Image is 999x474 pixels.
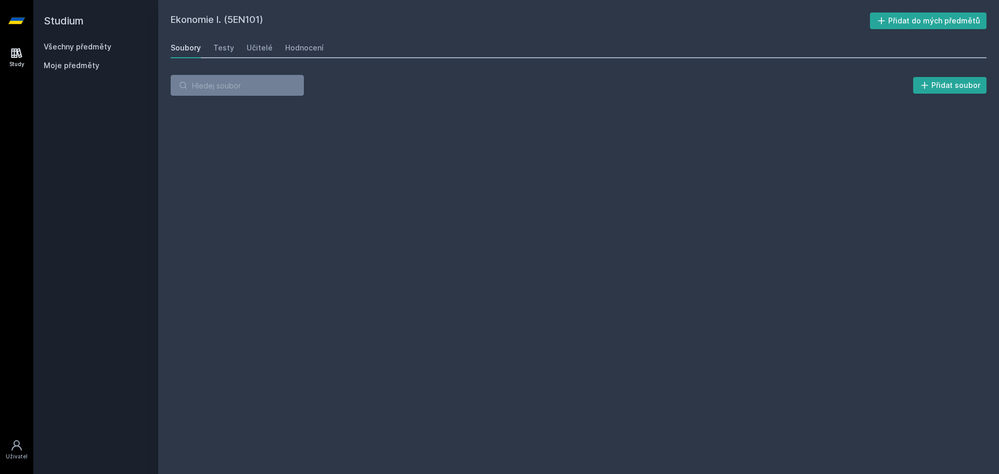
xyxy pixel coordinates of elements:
[213,37,234,58] a: Testy
[2,42,31,73] a: Study
[870,12,987,29] button: Přidat do mých předmětů
[6,453,28,460] div: Uživatel
[44,42,111,51] a: Všechny předměty
[9,60,24,68] div: Study
[171,37,201,58] a: Soubory
[171,12,870,29] h2: Ekonomie I. (5EN101)
[285,43,324,53] div: Hodnocení
[44,60,99,71] span: Moje předměty
[171,75,304,96] input: Hledej soubor
[913,77,987,94] button: Přidat soubor
[2,434,31,466] a: Uživatel
[171,43,201,53] div: Soubory
[213,43,234,53] div: Testy
[247,43,273,53] div: Učitelé
[285,37,324,58] a: Hodnocení
[247,37,273,58] a: Učitelé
